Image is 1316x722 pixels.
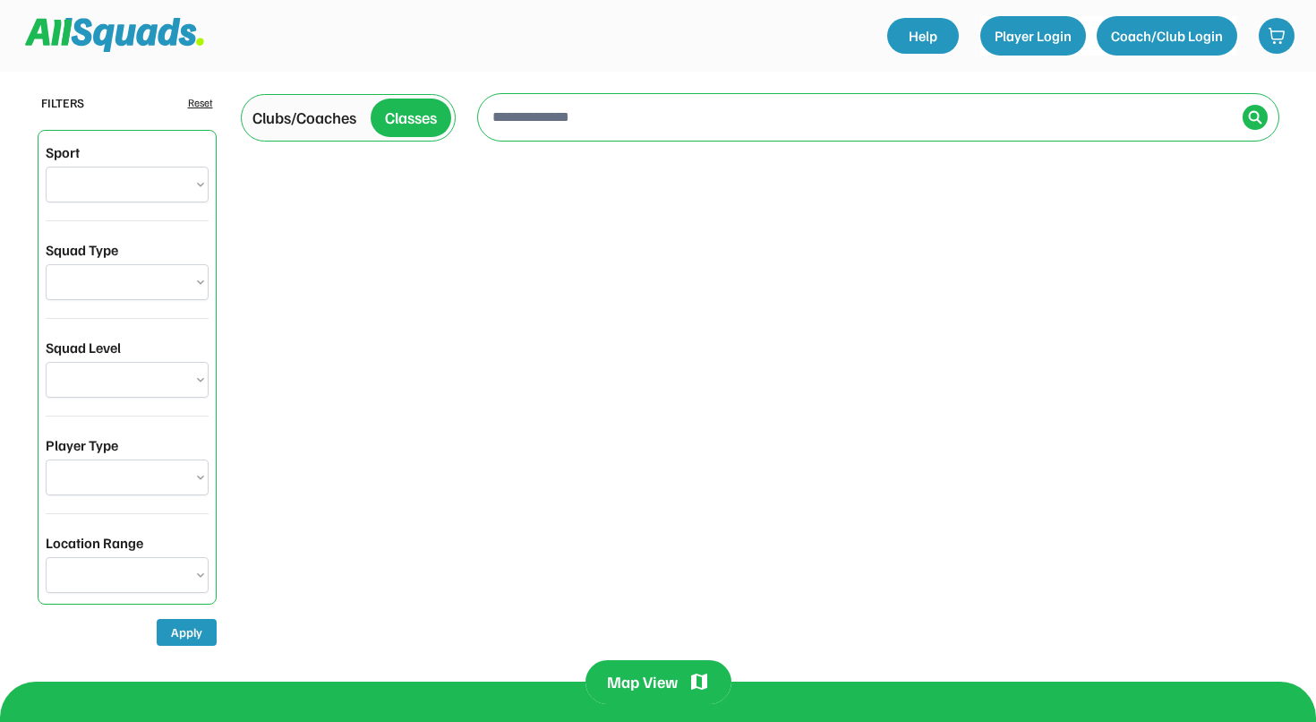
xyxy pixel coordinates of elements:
[607,671,678,693] div: Map View
[1097,16,1237,56] button: Coach/Club Login
[1268,27,1286,45] img: shopping-cart-01%20%281%29.svg
[46,434,118,456] div: Player Type
[46,239,118,261] div: Squad Type
[46,142,80,163] div: Sport
[25,18,204,52] img: Squad%20Logo.svg
[1248,110,1262,125] img: Icon%20%2838%29.svg
[188,95,213,111] div: Reset
[887,18,959,54] a: Help
[252,106,356,130] div: Clubs/Coaches
[980,16,1086,56] button: Player Login
[385,106,437,130] div: Classes
[46,532,143,554] div: Location Range
[41,93,84,112] div: FILTERS
[46,337,121,358] div: Squad Level
[157,619,217,646] button: Apply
